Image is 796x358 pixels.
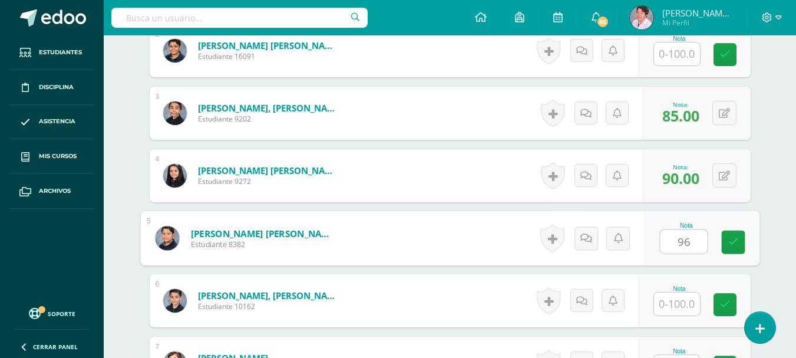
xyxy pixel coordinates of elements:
a: [PERSON_NAME], [PERSON_NAME] [198,102,339,114]
span: 85.00 [662,106,699,126]
a: Mis cursos [9,139,94,174]
span: Mis cursos [39,152,77,161]
img: 77d33b6ebf9c595f46ad4d9f7b111062.png [163,101,187,125]
a: [PERSON_NAME], [PERSON_NAME] [198,290,339,301]
span: [PERSON_NAME] del [PERSON_NAME] [662,7,733,19]
a: [PERSON_NAME] [PERSON_NAME] [198,40,339,51]
span: Mi Perfil [662,18,733,28]
span: Asistencia [39,117,75,126]
span: 65 [596,15,609,28]
a: Disciplina [9,70,94,105]
span: Estudiante 9272 [198,176,339,186]
span: Disciplina [39,83,74,92]
span: Archivos [39,186,71,196]
a: Estudiantes [9,35,94,70]
span: Cerrar panel [33,343,78,351]
a: Archivos [9,174,94,209]
input: Busca un usuario... [111,8,368,28]
img: e25b2687233f2d436f85fc9313f9d881.png [630,6,653,29]
img: 35d5ad73817fd91b6abc67351e07e5a1.png [163,39,187,63]
a: Soporte [14,305,90,321]
a: Asistencia [9,105,94,140]
span: Estudiante 9202 [198,114,339,124]
div: Nota: [662,100,699,109]
img: a92865d9f3c3158c4bd68f85793d2776.png [163,164,187,188]
a: [PERSON_NAME] [PERSON_NAME] [190,227,336,239]
span: Estudiantes [39,48,82,57]
span: 90.00 [662,168,699,188]
img: 08ad352537e25eeddeed3d0a9bb9c267.png [163,289,187,313]
div: Nota [659,222,713,229]
div: Nota: [662,163,699,171]
img: 50de0124135136278933b8569c8ed4d0.png [155,226,179,250]
div: Nota [653,285,705,292]
span: Estudiante 10162 [198,301,339,311]
input: 0-100.0 [660,230,707,254]
div: Nota [653,35,705,42]
span: Estudiante 8382 [190,239,336,250]
input: 0-100.0 [654,42,700,65]
a: [PERSON_NAME] [PERSON_NAME] [198,165,339,176]
input: 0-100.0 [654,293,700,316]
div: Nota [653,348,705,354]
span: Estudiante 16091 [198,51,339,61]
span: Soporte [48,310,75,318]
